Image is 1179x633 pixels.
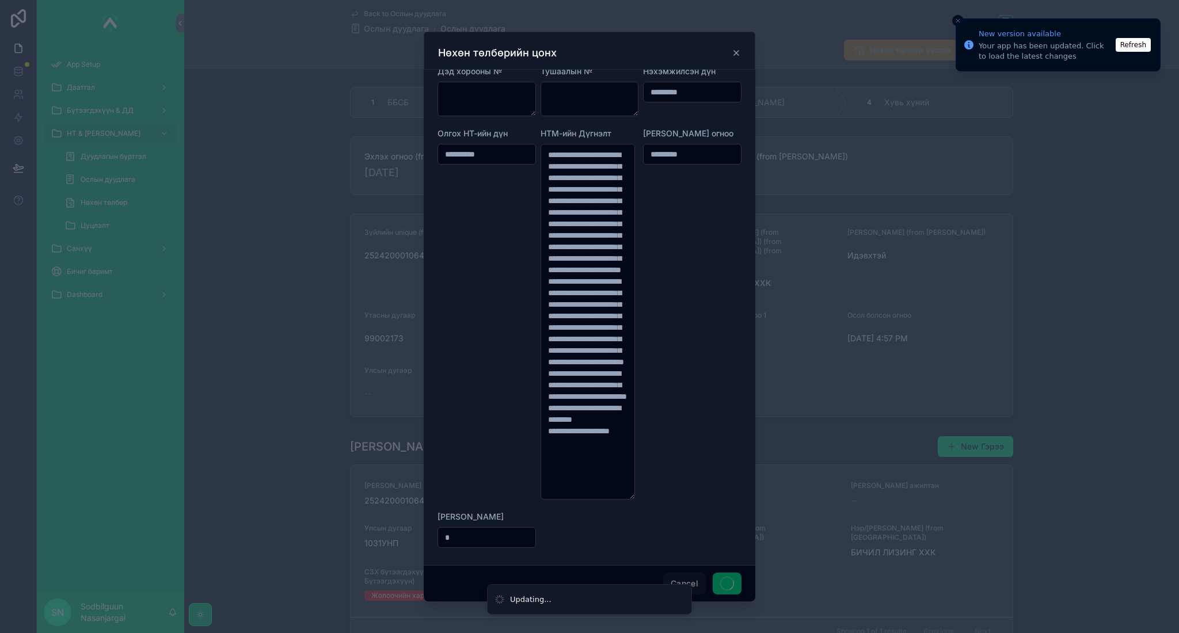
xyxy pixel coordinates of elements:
[643,66,716,76] span: Нэхэмжилсэн дүн
[979,28,1112,40] div: New version available
[438,66,502,76] span: Дэд хорооны №
[438,512,504,521] span: [PERSON_NAME]
[979,41,1112,62] div: Your app has been updated. Click to load the latest changes
[952,15,964,26] button: Close toast
[1116,38,1151,52] button: Refresh
[438,46,557,60] h3: Нөхөн төлбөрийн цонх
[541,128,611,138] span: НТМ-ийн Дүгнэлт
[643,128,733,138] span: [PERSON_NAME] огноо
[438,128,508,138] span: Олгох НТ-ийн дүн
[510,594,552,605] div: Updating...
[541,66,592,76] span: Тушаалын №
